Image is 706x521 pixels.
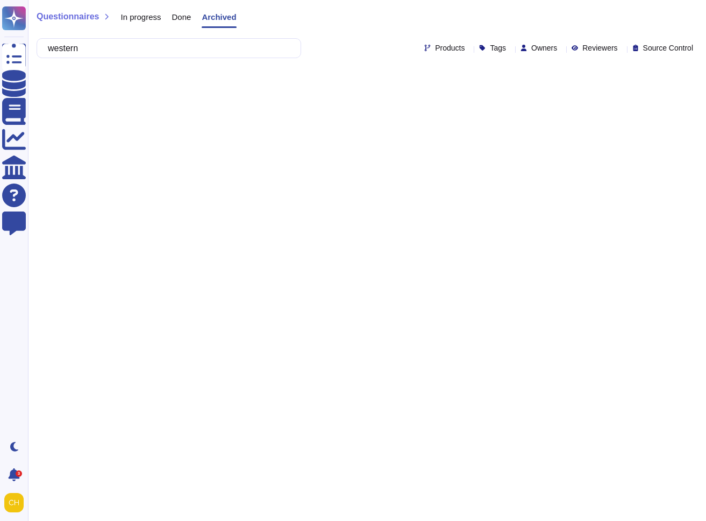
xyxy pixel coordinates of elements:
span: Owners [531,44,557,52]
button: user [2,491,31,515]
span: Archived [202,13,236,21]
span: Questionnaires [37,12,99,21]
span: Products [435,44,465,52]
img: user [4,493,24,512]
span: Source Control [643,44,693,52]
div: 3 [16,470,22,477]
span: Reviewers [582,44,617,52]
span: Done [172,13,191,21]
input: Search by keywords [42,39,290,58]
span: In progress [120,13,161,21]
span: Tags [490,44,506,52]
